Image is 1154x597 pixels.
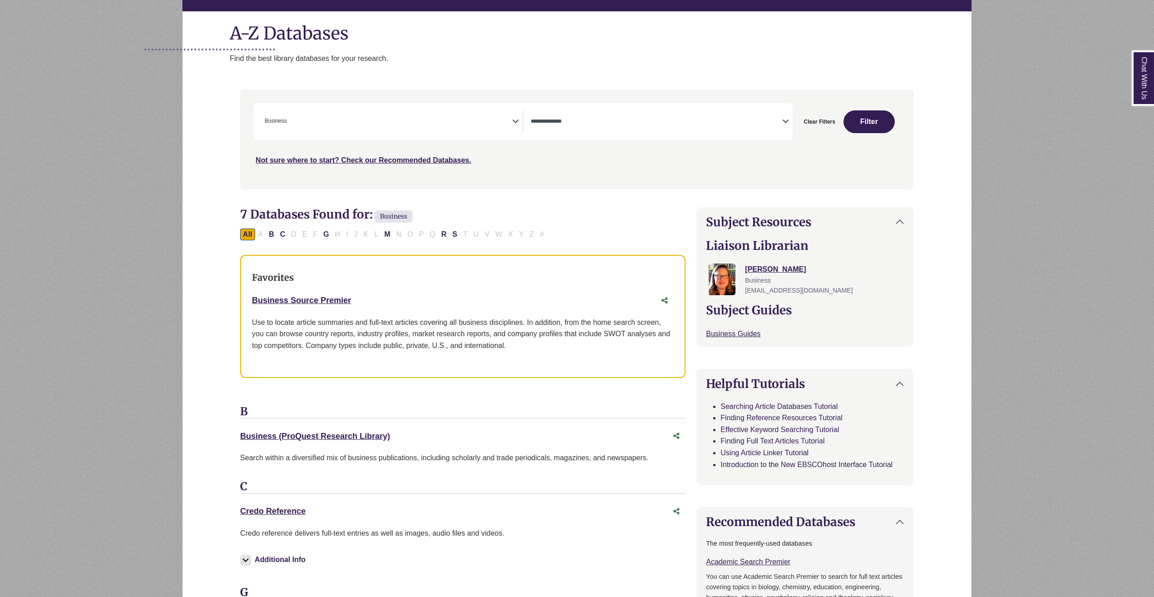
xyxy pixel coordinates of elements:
[745,277,771,284] span: Business
[240,207,373,222] span: 7 Databases Found for:
[240,432,390,441] a: Business (ProQuest Research Library)
[709,264,736,295] img: Jessica Moore
[706,330,760,338] a: Business Guides
[720,437,824,445] a: Finding Full Text Articles Tutorial
[321,229,331,240] button: Filter Results G
[531,119,782,126] textarea: Search
[240,405,685,419] h3: B
[240,527,685,539] p: Credo reference delivers full-text entries as well as images, audio files and videos.
[240,230,547,238] div: Alpha-list to filter by first letter of database name
[720,403,838,410] a: Searching Article Databases Tutorial
[843,110,895,133] button: Submit for Search Results
[230,53,972,65] p: Find the best library databases for your research.
[706,239,904,253] h2: Liaison Librarian
[252,296,351,305] a: Business Source Premier
[706,558,790,566] a: Academic Search Premier
[745,265,806,273] a: [PERSON_NAME]
[720,449,809,457] a: Using Article Linker Tutorial
[697,369,913,398] button: Helpful Tutorials
[289,119,293,126] textarea: Search
[720,426,839,433] a: Effective Keyword Searching Tutorial
[720,461,893,468] a: Introduction to the New EBSCOhost Interface Tutorial
[381,229,393,240] button: Filter Results M
[375,210,413,223] span: Business
[240,229,255,240] button: All
[706,538,904,549] p: The most frequently-used databases
[266,229,277,240] button: Filter Results B
[697,507,913,536] button: Recommended Databases
[240,553,308,566] button: Additional Info
[256,156,471,164] a: Not sure where to start? Check our Recommended Databases.
[449,229,460,240] button: Filter Results S
[240,507,306,516] a: Credo Reference
[667,428,685,445] button: Share this database
[265,117,287,125] span: Business
[656,292,674,309] button: Share this database
[706,303,904,317] h2: Subject Guides
[720,414,843,422] a: Finding Reference Resources Tutorial
[252,317,674,352] div: Use to locate article summaries and full-text articles covering all business disciplines. In addi...
[182,16,972,44] h1: A-Z Databases
[277,229,288,240] button: Filter Results C
[240,480,685,494] h3: C
[697,208,913,236] button: Subject Resources
[798,110,841,133] button: Clear Filters
[261,117,287,125] li: Business
[240,452,685,464] p: Search within a diversified mix of business publications, including scholarly and trade periodica...
[240,90,914,189] nav: Search filters
[252,272,674,283] h3: Favorites
[745,287,853,294] span: [EMAIL_ADDRESS][DOMAIN_NAME]
[439,229,449,240] button: Filter Results R
[667,503,685,520] button: Share this database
